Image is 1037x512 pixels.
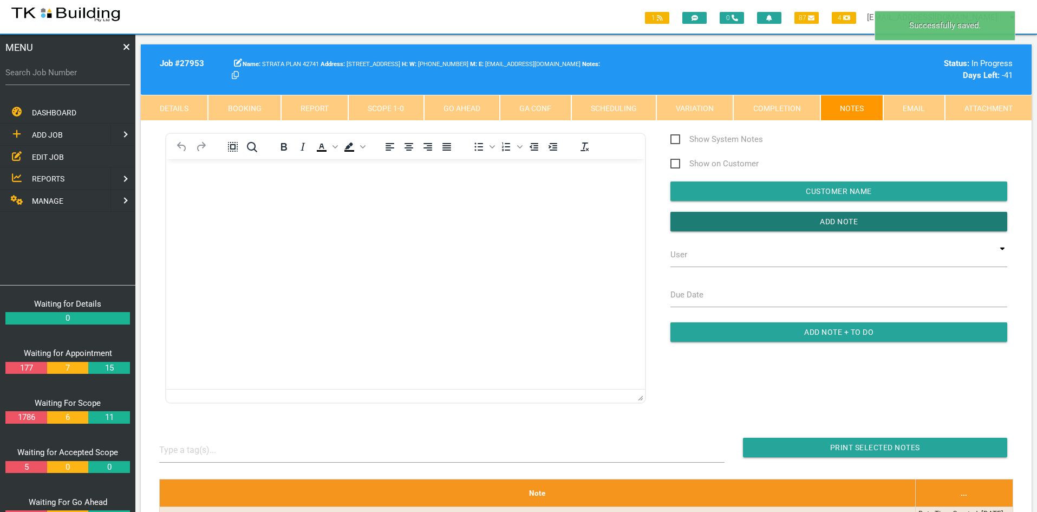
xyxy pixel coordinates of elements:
span: MENU [5,40,33,55]
a: 177 [5,362,47,374]
span: Show System Notes [670,133,763,146]
input: Add Note + To Do [670,322,1007,342]
div: Background color Black [340,139,367,154]
a: 1786 [5,411,47,424]
b: Notes: [582,61,600,68]
span: DASHBOARD [32,108,76,117]
button: Redo [192,139,210,154]
a: 15 [88,362,129,374]
span: 4 [832,12,856,24]
span: [PHONE_NUMBER] [409,61,468,68]
a: Report [281,95,348,121]
a: Scope 1-0 [348,95,423,121]
div: Text color Black [312,139,340,154]
b: Job # 27953 [160,59,204,68]
span: EDIT JOB [32,152,64,161]
div: Bullet list [469,139,497,154]
button: Align right [419,139,437,154]
a: 6 [47,411,88,424]
div: Numbered list [497,139,524,154]
input: Print Selected Notes [743,438,1007,457]
a: Waiting for Details [34,299,101,309]
a: 5 [5,461,47,474]
span: Show on Customer [670,157,759,171]
img: s3file [11,5,121,23]
span: Home Phone [402,61,409,68]
iframe: Rich Text Area [166,159,645,389]
b: Status: [944,59,969,68]
span: 87 [794,12,819,24]
input: Customer Name [670,182,1007,201]
span: STRATA PLAN 42741 [243,61,319,68]
b: E: [479,61,484,68]
span: ADD JOB [32,131,63,139]
a: Scheduling [571,95,656,121]
a: Click here copy customer information. [232,70,239,80]
th: Note [159,479,915,507]
a: 0 [88,461,129,474]
span: [STREET_ADDRESS] [321,61,400,68]
a: Details [141,95,208,121]
a: Completion [733,95,820,121]
a: Waiting For Go Ahead [29,497,107,507]
span: [EMAIL_ADDRESS][DOMAIN_NAME] [479,61,581,68]
span: 1 [645,12,669,24]
button: Align center [400,139,418,154]
label: Due Date [670,289,703,301]
button: Justify [438,139,456,154]
a: Notes [820,95,883,121]
button: Select all [224,139,242,154]
b: H: [402,61,408,68]
th: ... [915,479,1013,507]
div: Successfully saved. [875,11,1015,41]
span: 0 [720,12,744,24]
span: MANAGE [32,197,63,205]
a: Attachment [945,95,1032,121]
a: 7 [47,362,88,374]
label: Search Job Number [5,67,130,79]
a: Waiting for Accepted Scope [17,448,118,457]
b: Name: [243,61,260,68]
b: Days Left: [963,70,1000,80]
a: GA Conf [500,95,571,121]
button: Increase indent [544,139,562,154]
input: Add Note [670,212,1007,231]
button: Decrease indent [525,139,543,154]
a: Variation [656,95,733,121]
div: Press the Up and Down arrow keys to resize the editor. [638,391,643,401]
b: W: [409,61,416,68]
a: Booking [208,95,281,121]
a: Go Ahead [424,95,500,121]
span: REPORTS [32,174,64,183]
a: 11 [88,411,129,424]
b: M: [470,61,477,68]
div: In Progress -41 [808,57,1013,82]
button: Find and replace [243,139,261,154]
a: 0 [5,312,130,325]
a: Email [883,95,944,121]
button: Undo [173,139,191,154]
button: Bold [275,139,293,154]
button: Clear formatting [576,139,594,154]
button: Italic [294,139,312,154]
a: Waiting For Scope [35,398,101,408]
input: Type a tag(s)... [159,438,240,462]
a: Waiting for Appointment [24,348,112,358]
b: Address: [321,61,345,68]
button: Align left [381,139,399,154]
a: 0 [47,461,88,474]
